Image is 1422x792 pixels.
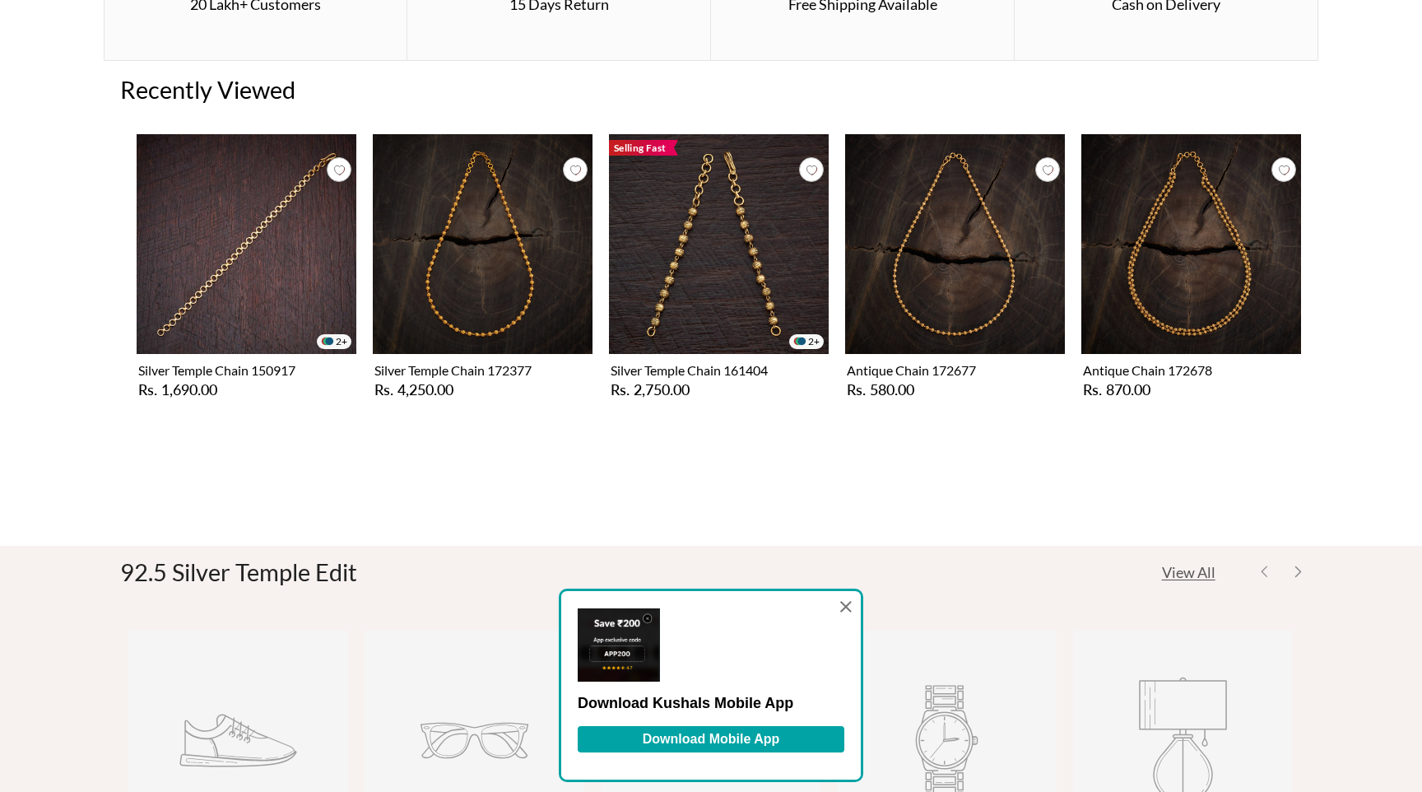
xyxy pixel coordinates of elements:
[847,380,914,398] span: Rs. 580.00
[373,134,592,354] img: Silver Temple Chain 172377
[120,77,1302,101] h2: Recently Viewed
[609,134,829,354] img: Silver Temple Chain 161404
[847,357,1065,380] a: Antique Chain 172677
[1083,380,1150,398] span: Rs. 870.00
[138,357,356,380] a: Silver Temple Chain 150917
[137,134,356,354] img: Silver Temple Chain 150917
[420,481,703,485] a: meenakari-sparkles-elegant-kadas
[317,334,351,349] div: 2+
[793,337,806,346] img: kushals_varient_icon_8421bbfe-7f4b-41ac-b69a-283332d3ee31.svg
[1019,452,1302,456] a: the-poolside-pearls-edit
[120,546,357,598] a: 92.5 Silver Temple Edit
[1083,357,1301,380] a: Antique Chain 172678
[374,380,453,398] span: Rs. 4,250.00
[1162,565,1215,580] a: View all
[719,481,1002,485] a: meenakari-sparkles-statement-earrings
[120,452,403,456] a: the-sunny-moments-edit
[609,134,829,354] a: Silver Temple Chain 161404 2+
[719,452,1002,456] a: trendy-pearls-for-effortless-styles
[420,452,703,456] a: the-chic-vibes-pearls-edit
[138,380,217,398] span: Rs. 1,690.00
[1019,481,1302,485] a: meenakari-sparkles-chic-finger-rings
[789,334,824,349] div: 2+
[611,357,829,380] a: Silver Temple Chain 161404
[120,557,357,586] span: 92.5 Silver Temple Edit
[609,140,678,156] div: Selling Fast
[137,134,356,354] a: Silver Temple Chain 150917 2+
[611,380,690,398] span: Rs. 2,750.00
[120,481,403,485] a: meenakari-sparkles-minimalistic-pendant-sets
[845,134,1065,354] img: Antique Chain 172677
[374,357,592,380] a: Silver Temple Chain 172377
[1081,134,1301,354] img: Antique Chain 172678
[321,337,334,346] img: kushals_varient_icon_8421bbfe-7f4b-41ac-b69a-283332d3ee31.svg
